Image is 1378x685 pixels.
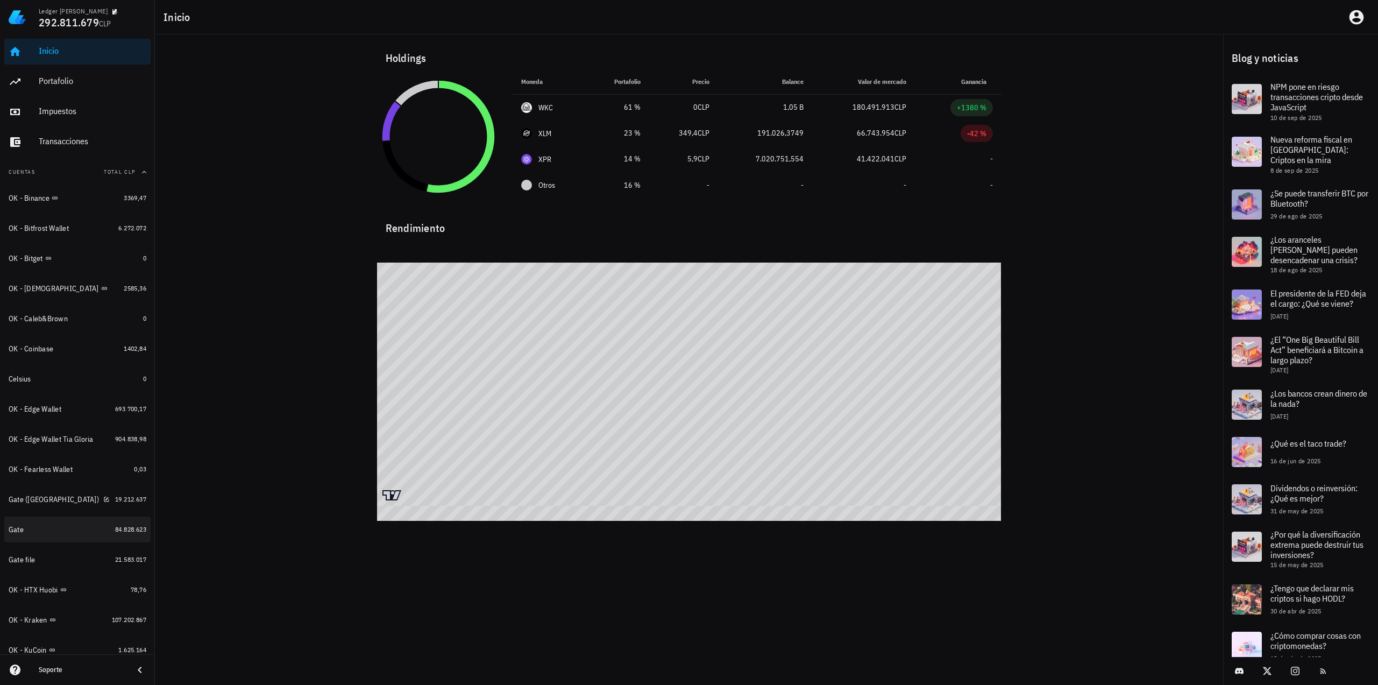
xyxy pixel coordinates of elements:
span: 31 de may de 2025 [1270,507,1324,515]
span: 29 de ago de 2025 [1270,212,1323,220]
a: ¿Los aranceles [PERSON_NAME] pueden desencadenar una crisis? 18 de ago de 2025 [1223,228,1378,281]
a: Portafolio [4,69,151,95]
a: ¿Qué es el taco trade? 16 de jun de 2025 [1223,428,1378,476]
div: OK - KuCoin [9,646,47,655]
div: Gate file [9,555,35,564]
div: OK - Edge Wallet Tia Gloria [9,435,94,444]
span: 0 [143,254,146,262]
span: Ganancia [961,77,993,86]
span: El presidente de la FED deja el cargo: ¿Qué se viene? [1270,288,1366,309]
a: ¿Tengo que declarar mis criptos si hago HODL? 30 de abr de 2025 [1223,576,1378,623]
span: ¿Los bancos crean dinero de la nada? [1270,388,1367,409]
div: OK - Fearless Wallet [9,465,73,474]
div: 16 % [595,180,641,191]
span: - [990,180,993,190]
span: 3369,47 [124,194,146,202]
div: Soporte [39,666,125,674]
span: [DATE] [1270,312,1288,320]
a: OK - KuCoin 1.625.164 [4,637,151,663]
span: 15 de may de 2025 [1270,561,1324,569]
div: OK - Edge Wallet [9,405,61,414]
span: 21.583.017 [115,555,146,563]
a: OK - Kraken 107.202.867 [4,607,151,633]
span: - [707,180,709,190]
div: +1380 % [957,102,986,113]
div: Blog y noticias [1223,41,1378,75]
span: ¿El “One Big Beautiful Bill Act” beneficiará a Bitcoin a largo plazo? [1270,334,1363,365]
span: 1402,84 [124,344,146,352]
a: Inicio [4,39,151,65]
div: Holdings [377,41,1001,75]
a: OK - Caleb&Brown 0 [4,306,151,331]
span: [DATE] [1270,412,1288,420]
a: ¿Los bancos crean dinero de la nada? [DATE] [1223,381,1378,428]
a: Nueva reforma fiscal en [GEOGRAPHIC_DATA]: Criptos en la mira 8 de sep de 2025 [1223,128,1378,181]
div: Gate [9,525,24,534]
div: -42 % [967,128,986,139]
a: OK - Coinbase 1402,84 [4,336,151,362]
span: 0 [693,102,698,112]
a: Gate 84.828.623 [4,517,151,542]
a: Dividendos o reinversión: ¿Qué es mejor? 31 de may de 2025 [1223,476,1378,523]
div: OK - Coinbase [9,344,53,354]
a: OK - Binance 3369,47 [4,185,151,211]
span: 180.491.913 [853,102,894,112]
div: XPR-icon [521,154,532,165]
span: 6.272.072 [118,224,146,232]
span: - [801,180,804,190]
span: 0,03 [134,465,146,473]
div: Portafolio [39,76,146,86]
div: OK - [DEMOGRAPHIC_DATA] [9,284,99,293]
a: Gate ([GEOGRAPHIC_DATA]) 19.212.637 [4,486,151,512]
span: [DATE] [1270,366,1288,374]
div: XLM [538,128,552,139]
span: CLP [698,102,709,112]
span: Dividendos o reinversión: ¿Qué es mejor? [1270,483,1358,504]
div: Ledger [PERSON_NAME] [39,7,108,16]
span: 1.625.164 [118,646,146,654]
span: ¿Se puede transferir BTC por Bluetooth? [1270,188,1368,209]
a: Gate file 21.583.017 [4,547,151,573]
a: ¿El “One Big Beautiful Bill Act” beneficiará a Bitcoin a largo plazo? [DATE] [1223,328,1378,381]
div: WKC-icon [521,102,532,113]
div: 7.020.751,554 [727,153,804,165]
a: OK - HTX Huobi 78,76 [4,577,151,603]
th: Precio [649,69,719,95]
span: 904.838,98 [115,435,146,443]
a: Transacciones [4,129,151,155]
div: Impuestos [39,106,146,116]
a: OK - Fearless Wallet 0,03 [4,456,151,482]
span: 0 [143,314,146,322]
div: XLM-icon [521,128,532,139]
span: ¿Cómo comprar cosas con criptomonedas? [1270,630,1361,651]
button: CuentasTotal CLP [4,159,151,185]
div: Transacciones [39,136,146,146]
span: 10 de sep de 2025 [1270,114,1322,122]
span: CLP [894,154,906,164]
span: ¿Tengo que declarar mis criptos si hago HODL? [1270,583,1354,604]
span: Otros [538,180,555,191]
div: OK - Kraken [9,616,47,625]
span: Nueva reforma fiscal en [GEOGRAPHIC_DATA]: Criptos en la mira [1270,134,1352,165]
img: LedgiFi [9,9,26,26]
a: OK - Edge Wallet Tia Gloria 904.838,98 [4,426,151,452]
span: CLP [698,128,709,138]
th: Portafolio [586,69,649,95]
div: 23 % [595,128,641,139]
th: Moneda [513,69,586,95]
span: 41.422.041 [857,154,894,164]
div: Gate ([GEOGRAPHIC_DATA]) [9,495,99,504]
a: ¿Cómo comprar cosas con criptomonedas? 15 de abr de 2025 [1223,623,1378,670]
a: OK - [DEMOGRAPHIC_DATA] 2585,36 [4,276,151,301]
span: CLP [99,19,111,29]
div: WKC [538,102,553,113]
div: Inicio [39,46,146,56]
div: Rendimiento [377,211,1001,237]
span: 78,76 [131,585,146,594]
div: XPR [538,154,552,165]
span: - [904,180,906,190]
a: Impuestos [4,99,151,125]
h1: Inicio [164,9,195,26]
a: OK - Edge Wallet 693.700,17 [4,396,151,422]
a: Charting by TradingView [382,490,401,500]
